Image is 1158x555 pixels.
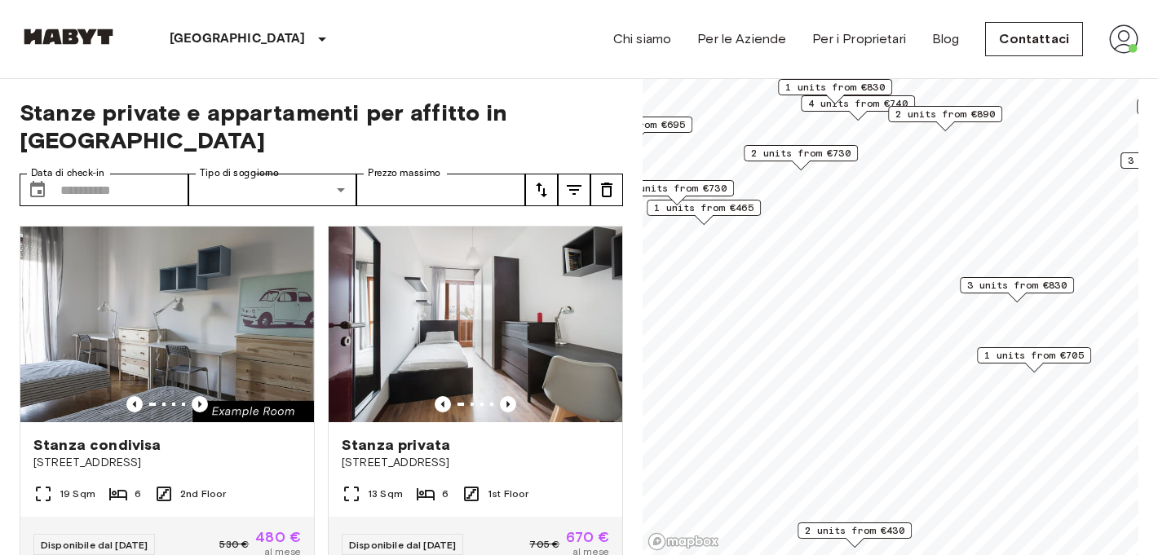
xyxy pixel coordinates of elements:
div: Map marker [888,106,1002,131]
span: 6 [442,487,449,501]
span: 1 units from €730 [627,181,727,196]
span: 530 € [219,537,249,552]
span: Stanza privata [342,435,450,455]
button: tune [525,174,558,206]
label: Prezzo massimo [368,166,440,180]
div: Map marker [960,277,1074,302]
span: 1 units from €695 [586,117,685,132]
p: [GEOGRAPHIC_DATA] [170,29,306,49]
span: Disponibile dal [DATE] [41,539,148,551]
div: Map marker [620,180,734,205]
span: 2 units from €890 [895,107,995,121]
span: 705 € [529,537,559,552]
img: Marketing picture of unit IT-14-029-003-04H [20,227,314,422]
div: Map marker [977,347,1091,372]
div: Map marker [647,200,761,225]
div: Map marker [778,79,892,104]
button: tune [590,174,623,206]
span: 3 units from €830 [967,278,1067,293]
button: Choose date [21,174,54,206]
span: 2 units from €730 [751,146,851,161]
span: 1 units from €465 [654,200,754,215]
span: 1st Floor [488,487,528,501]
span: 19 Sqm [60,487,95,501]
a: Per le Aziende [697,29,786,49]
span: 13 Sqm [368,487,403,501]
span: 2nd Floor [180,487,226,501]
label: Tipo di soggiorno [200,166,279,180]
span: 4 units from €740 [808,96,908,111]
button: Previous image [126,396,143,412]
button: Previous image [192,396,208,412]
div: Map marker [798,522,912,548]
div: Map marker [744,145,858,170]
img: Habyt [20,29,117,45]
div: Map marker [801,95,915,121]
span: Disponibile dal [DATE] [349,539,456,551]
img: avatar [1109,24,1138,54]
label: Data di check-in [31,166,104,180]
span: Stanze private e appartamenti per affitto in [GEOGRAPHIC_DATA] [20,99,623,154]
a: Per i Proprietari [812,29,906,49]
img: Marketing picture of unit IT-14-034-001-05H [329,227,622,422]
a: Blog [932,29,960,49]
span: 1 units from €705 [984,348,1084,363]
button: Previous image [500,396,516,412]
button: Previous image [435,396,451,412]
span: 6 [135,487,141,501]
a: Contattaci [985,22,1083,56]
span: 670 € [566,530,609,544]
button: tune [558,174,590,206]
a: Mapbox logo [648,532,719,551]
span: [STREET_ADDRESS] [33,455,301,471]
span: 2 units from €430 [805,523,904,538]
span: Stanza condivisa [33,435,161,455]
span: 1 units from €830 [785,80,885,95]
a: Chi siamo [613,29,671,49]
span: [STREET_ADDRESS] [342,455,609,471]
span: 480 € [255,530,301,544]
